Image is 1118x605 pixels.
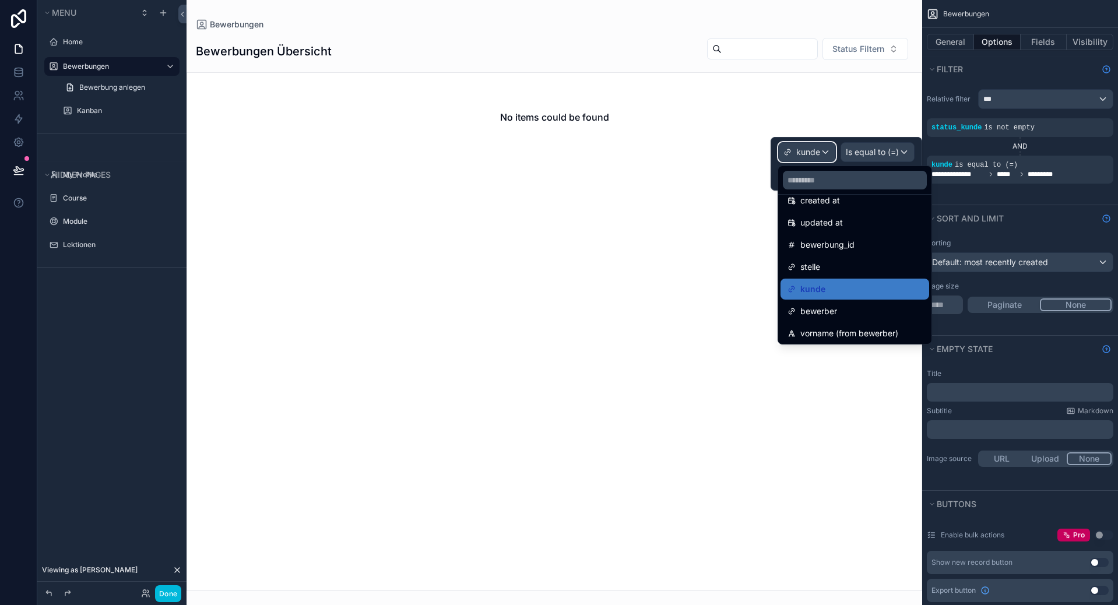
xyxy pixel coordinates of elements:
[63,240,173,249] label: Lektionen
[927,61,1097,78] button: Filter
[1040,298,1112,311] button: None
[931,161,952,169] span: kunde
[927,282,959,291] label: Page size
[1102,65,1111,74] svg: Show help information
[800,238,855,252] span: bewerbung_id
[927,94,973,104] label: Relative filter
[63,170,173,180] label: My Profile
[931,558,1012,567] div: Show new record button
[1066,406,1113,416] a: Markdown
[937,344,993,354] span: Empty state
[1067,452,1112,465] button: None
[927,341,1097,357] button: Empty state
[943,9,989,19] span: Bewerbungen
[155,585,181,602] button: Done
[800,282,825,296] span: kunde
[42,167,175,183] button: Hidden pages
[58,78,180,97] a: Bewerbung anlegen
[927,383,1113,402] div: scrollable content
[980,452,1024,465] button: URL
[77,106,173,115] label: Kanban
[937,64,963,74] span: Filter
[800,216,843,230] span: updated at
[1102,214,1111,223] svg: Show help information
[52,8,76,17] span: Menu
[1024,452,1067,465] button: Upload
[984,124,1034,132] span: is not empty
[937,213,1004,223] span: Sort And Limit
[63,62,156,71] label: Bewerbungen
[800,194,840,207] span: created at
[927,142,1113,151] div: AND
[927,454,973,463] label: Image source
[955,161,1018,169] span: is equal to (=)
[927,369,941,378] label: Title
[931,586,976,595] span: Export button
[800,326,898,340] span: vorname (from bewerber)
[927,420,1113,439] div: scrollable content
[927,252,1113,272] button: Default: most recently created
[42,565,138,575] span: Viewing as [PERSON_NAME]
[974,34,1021,50] button: Options
[1067,34,1113,50] button: Visibility
[1078,406,1113,416] span: Markdown
[42,5,133,21] button: Menu
[1102,344,1111,354] svg: Show help information
[927,238,951,248] label: Sorting
[1073,530,1085,540] span: Pro
[63,37,173,47] label: Home
[63,217,173,226] label: Module
[931,124,982,132] span: status_kunde
[932,257,1048,267] span: Default: most recently created
[63,194,173,203] label: Course
[800,260,820,274] span: stelle
[927,34,974,50] button: General
[927,496,1106,512] button: Buttons
[927,406,952,416] label: Subtitle
[969,298,1040,311] button: Paginate
[1021,34,1067,50] button: Fields
[800,304,837,318] span: bewerber
[927,210,1097,227] button: Sort And Limit
[941,530,1004,540] label: Enable bulk actions
[937,499,976,509] span: Buttons
[79,83,145,92] span: Bewerbung anlegen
